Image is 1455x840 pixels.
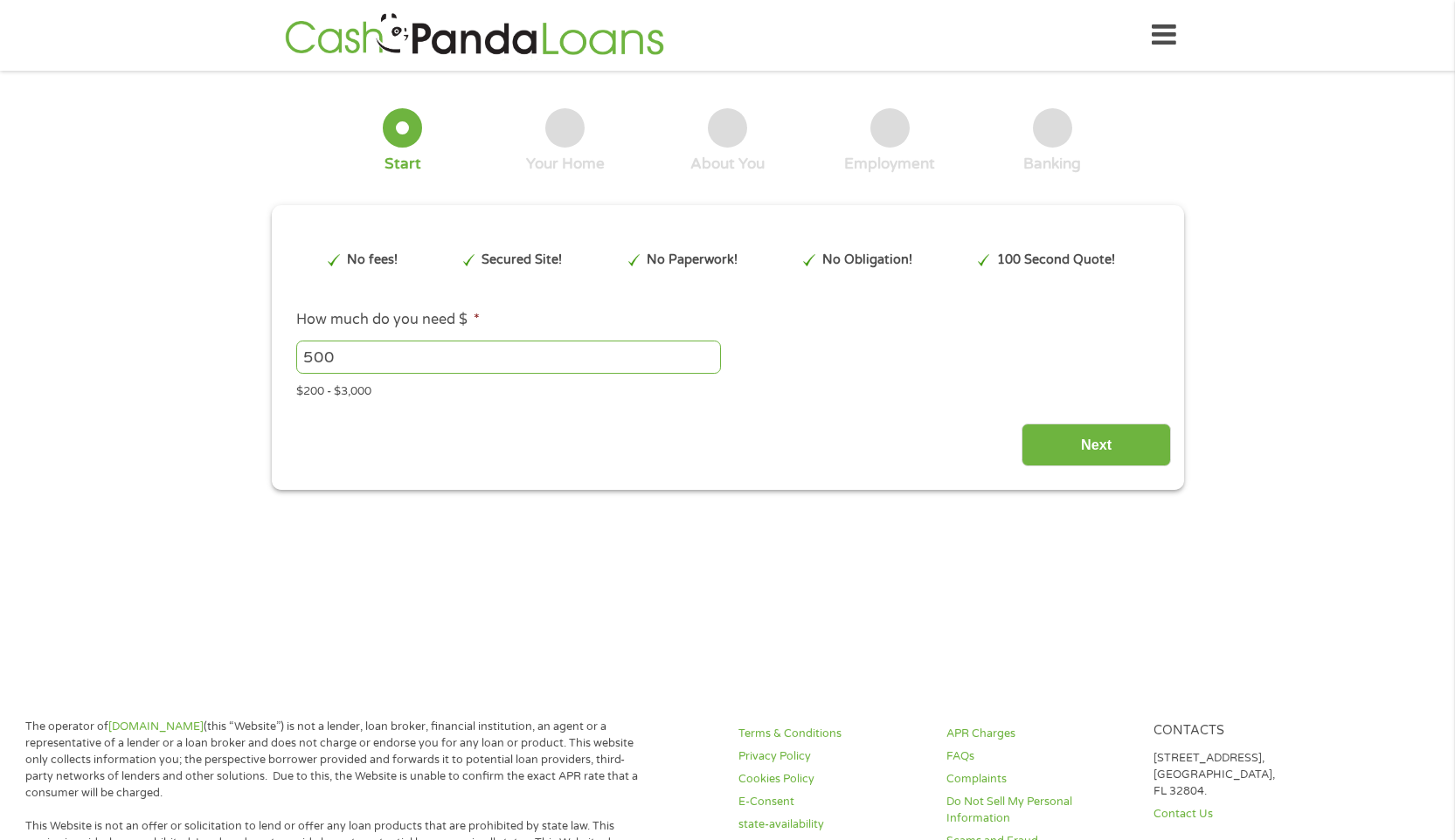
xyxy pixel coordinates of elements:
label: How much do you need $ [296,311,480,329]
a: Complaints [946,771,1133,788]
a: state-availability [738,816,925,833]
div: About You [690,155,765,174]
div: Employment [844,155,935,174]
div: Start [385,155,421,174]
a: Terms & Conditions [738,726,925,742]
a: FAQs [946,748,1133,765]
div: Banking [1023,155,1081,174]
p: The operator of (this “Website”) is not a lender, loan broker, financial institution, an agent or... [25,719,649,801]
p: No Paperwork! [647,251,738,270]
p: Secured Site! [482,251,562,270]
p: No fees! [347,251,398,270]
p: [STREET_ADDRESS], [GEOGRAPHIC_DATA], FL 32804. [1154,750,1341,800]
a: Do Not Sell My Personal Information [946,794,1133,827]
a: [DOMAIN_NAME] [108,720,204,733]
div: Your Home [526,155,605,174]
h4: Contacts [1154,723,1341,740]
p: 100 Second Quote! [997,251,1115,270]
a: E-Consent [738,794,925,810]
img: GetLoanNow Logo [280,10,669,60]
a: Cookies Policy [738,771,925,788]
a: Contact Us [1154,806,1341,823]
input: Next [1022,423,1171,466]
div: $200 - $3,000 [296,377,1158,401]
p: No Obligation! [822,251,912,270]
a: APR Charges [946,726,1133,742]
a: Privacy Policy [738,748,925,765]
